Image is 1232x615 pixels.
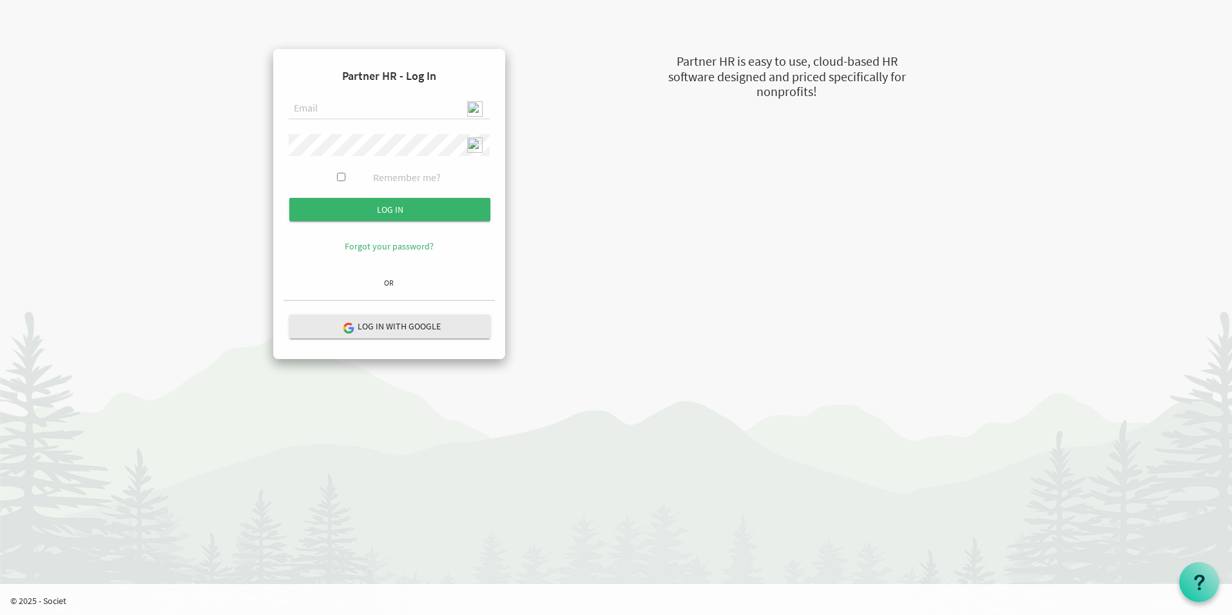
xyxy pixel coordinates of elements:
h4: Partner HR - Log In [284,59,495,93]
img: npw-badge-icon-locked.svg [467,137,483,153]
label: Remember me? [373,170,441,185]
img: npw-badge-icon-locked.svg [467,101,483,117]
a: Forgot your password? [345,240,434,252]
input: Log in [289,198,490,221]
img: google-logo.png [342,322,354,333]
h6: OR [284,278,495,287]
input: Email [289,98,490,120]
p: © 2025 - Societ [10,594,1232,607]
button: Log in with Google [289,315,490,338]
div: Partner HR is easy to use, cloud-based HR [603,52,970,71]
div: nonprofits! [603,83,970,101]
div: software designed and priced specifically for [603,68,970,86]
